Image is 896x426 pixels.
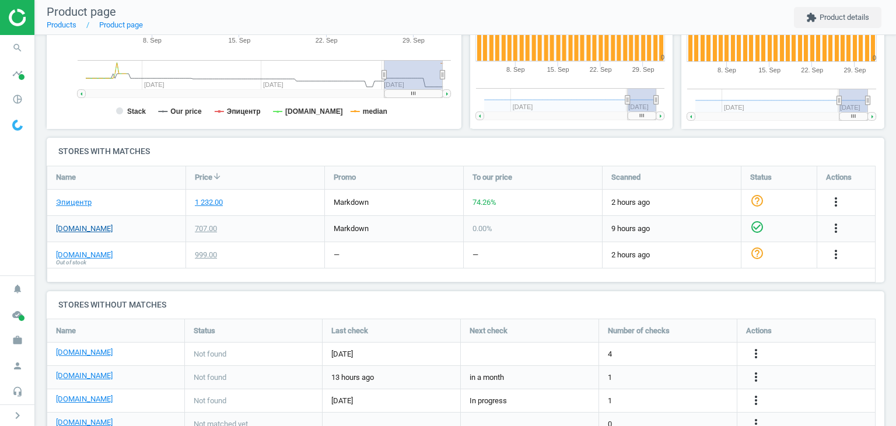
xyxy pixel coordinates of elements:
[285,107,343,116] tspan: [DOMAIN_NAME]
[127,107,146,116] tspan: Stack
[6,329,29,351] i: work
[195,172,212,183] span: Price
[470,396,507,406] span: In progress
[9,9,92,26] img: ajHJNr6hYgQAAAAASUVORK5CYII=
[611,224,732,234] span: 9 hours ago
[608,396,612,406] span: 1
[611,197,732,208] span: 2 hours ago
[10,408,24,422] i: chevron_right
[749,393,763,407] i: more_vert
[12,120,23,131] img: wGWNvw8QSZomAAAAABJRU5ErkJggg==
[826,172,852,183] span: Actions
[227,107,261,116] tspan: Эпицентр
[794,7,881,28] button: extensionProduct details
[749,347,763,361] i: more_vert
[829,195,843,209] i: more_vert
[506,67,525,74] tspan: 8. Sep
[331,349,452,359] span: [DATE]
[56,224,113,234] a: [DOMAIN_NAME]
[632,67,654,74] tspan: 29. Sep
[608,326,670,336] span: Number of checks
[402,37,425,44] tspan: 29. Sep
[334,250,339,260] div: —
[844,67,866,74] tspan: 29. Sep
[3,408,32,423] button: chevron_right
[194,372,226,383] span: Not found
[56,347,113,358] a: [DOMAIN_NAME]
[749,393,763,408] button: more_vert
[717,67,736,74] tspan: 8. Sep
[873,54,876,61] text: 0
[829,221,843,236] button: more_vert
[56,394,113,404] a: [DOMAIN_NAME]
[749,370,763,384] i: more_vert
[470,326,508,336] span: Next check
[334,198,369,207] span: markdown
[56,197,92,208] a: Эпицентр
[47,20,76,29] a: Products
[750,194,764,208] i: help_outline
[56,371,113,381] a: [DOMAIN_NAME]
[750,246,764,260] i: help_outline
[473,172,512,183] span: To our price
[829,195,843,210] button: more_vert
[194,396,226,406] span: Not found
[6,380,29,403] i: headset_mic
[334,224,369,233] span: markdown
[750,220,764,234] i: check_circle_outline
[473,250,478,260] div: —
[6,88,29,110] i: pie_chart_outlined
[611,172,640,183] span: Scanned
[56,172,76,183] span: Name
[6,62,29,85] i: timeline
[829,247,843,261] i: more_vert
[56,250,113,260] a: [DOMAIN_NAME]
[170,107,202,116] tspan: Our price
[806,12,817,23] i: extension
[750,172,772,183] span: Status
[331,396,452,406] span: [DATE]
[331,326,368,336] span: Last check
[56,326,76,336] span: Name
[334,172,356,183] span: Promo
[547,67,569,74] tspan: 15. Sep
[6,278,29,300] i: notifications
[608,372,612,383] span: 1
[608,349,612,359] span: 4
[47,138,884,165] h4: Stores with matches
[195,224,217,234] div: 707.00
[473,224,492,233] span: 0.00 %
[6,303,29,326] i: cloud_done
[56,259,86,267] span: Out of stock
[749,347,763,362] button: more_vert
[47,291,884,319] h4: Stores without matches
[801,67,824,74] tspan: 22. Sep
[316,37,338,44] tspan: 22. Sep
[194,349,226,359] span: Not found
[363,107,387,116] tspan: median
[758,67,780,74] tspan: 15. Sep
[143,37,162,44] tspan: 8. Sep
[47,5,116,19] span: Product page
[829,247,843,263] button: more_vert
[194,326,215,336] span: Status
[331,372,452,383] span: 13 hours ago
[195,250,217,260] div: 999.00
[212,172,222,181] i: arrow_downward
[6,37,29,59] i: search
[6,355,29,377] i: person
[195,197,223,208] div: 1 232.00
[661,54,664,61] text: 0
[829,221,843,235] i: more_vert
[470,372,504,383] span: in a month
[611,250,732,260] span: 2 hours ago
[590,67,612,74] tspan: 22. Sep
[746,326,772,336] span: Actions
[473,198,496,207] span: 74.26 %
[228,37,250,44] tspan: 15. Sep
[749,370,763,385] button: more_vert
[99,20,143,29] a: Product page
